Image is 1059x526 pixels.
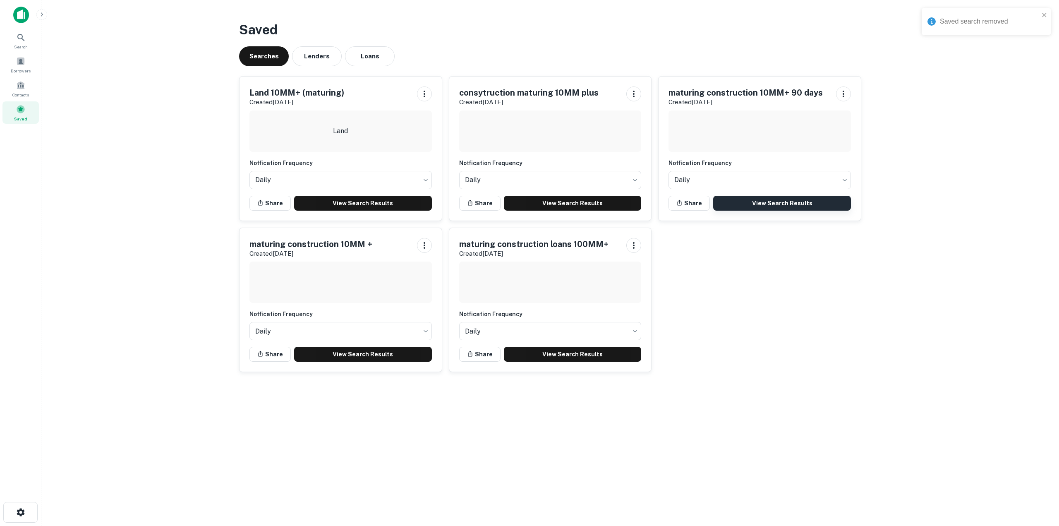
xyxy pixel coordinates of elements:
div: Without label [459,319,642,343]
a: View Search Results [713,196,851,211]
button: Loans [345,46,395,66]
button: Share [668,196,710,211]
span: Saved [14,115,27,122]
button: Share [249,196,291,211]
p: Created [DATE] [249,249,372,259]
span: Contacts [12,91,29,98]
a: View Search Results [504,347,642,362]
h6: Notfication Frequency [668,159,851,168]
a: View Search Results [294,196,432,211]
p: Created [DATE] [249,97,344,107]
h6: Notfication Frequency [459,310,642,319]
div: Without label [249,168,432,192]
p: Created [DATE] [668,97,823,107]
button: Share [459,196,501,211]
img: capitalize-icon.png [13,7,29,23]
div: Saved search removed [940,17,1039,26]
h6: Notfication Frequency [459,159,642,168]
div: Without label [459,168,642,192]
a: Search [2,29,39,52]
span: Search [14,43,28,50]
a: Borrowers [2,53,39,76]
button: Share [459,347,501,362]
a: View Search Results [294,347,432,362]
span: Borrowers [11,67,31,74]
h5: maturing construction 10MM + [249,238,372,250]
h5: maturing construction 10MM+ 90 days [668,86,823,99]
p: Land [333,126,348,136]
h5: consytruction maturing 10MM plus [459,86,599,99]
button: close [1042,12,1047,19]
div: Without label [668,168,851,192]
div: Without label [249,319,432,343]
h6: Notfication Frequency [249,159,432,168]
p: Created [DATE] [459,249,609,259]
button: Lenders [292,46,342,66]
button: Share [249,347,291,362]
h6: Notfication Frequency [249,310,432,319]
a: Saved [2,101,39,124]
h5: maturing construction loans 100MM+ [459,238,609,250]
p: Created [DATE] [459,97,599,107]
a: View Search Results [504,196,642,211]
h5: Land 10MM+ (maturing) [249,86,344,99]
button: Searches [239,46,289,66]
a: Contacts [2,77,39,100]
iframe: Chat Widget [1018,460,1059,500]
h3: Saved [239,20,861,40]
